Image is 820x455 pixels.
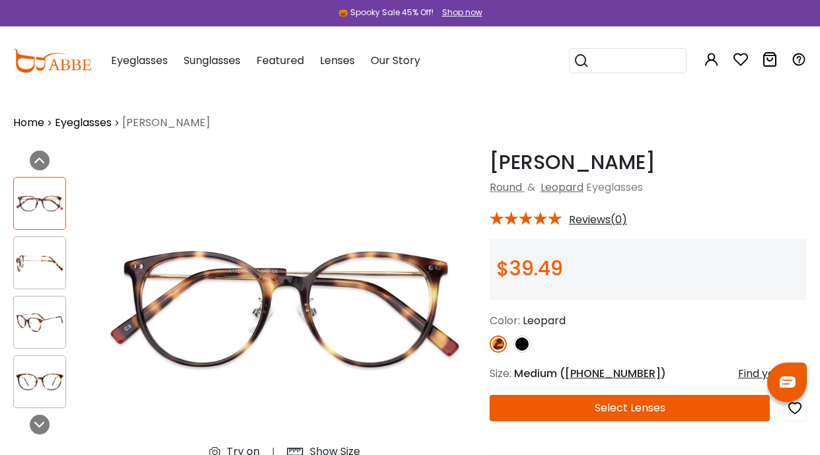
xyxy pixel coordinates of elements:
[256,53,304,68] span: Featured
[490,180,522,195] a: Round
[122,115,210,131] span: [PERSON_NAME]
[14,310,65,335] img: Lenny Leopard Combination Eyeglasses , Fashion , NosePads Frames from ABBE Glasses
[780,376,796,388] img: chat
[586,180,643,195] span: Eyeglasses
[490,313,520,328] span: Color:
[338,7,433,18] div: 🎃 Spooky Sale 45% Off!
[13,49,91,73] img: abbeglasses.com
[14,250,65,276] img: Lenny Leopard Combination Eyeglasses , Fashion , NosePads Frames from ABBE Glasses
[490,366,511,381] span: Size:
[565,366,661,381] span: [PHONE_NUMBER]
[371,53,420,68] span: Our Story
[55,115,112,131] a: Eyeglasses
[14,369,65,395] img: Lenny Leopard Combination Eyeglasses , Fashion , NosePads Frames from ABBE Glasses
[14,191,65,217] img: Lenny Leopard Combination Eyeglasses , Fashion , NosePads Frames from ABBE Glasses
[490,151,807,174] h1: [PERSON_NAME]
[184,53,241,68] span: Sunglasses
[514,366,666,381] span: Medium ( )
[738,366,807,382] div: Find your size
[496,254,563,283] span: $39.49
[442,7,482,18] div: Shop now
[111,53,168,68] span: Eyeglasses
[540,180,583,195] a: Leopard
[490,395,770,421] button: Select Lenses
[320,53,355,68] span: Lenses
[569,214,627,226] span: Reviews(0)
[523,313,566,328] span: Leopard
[525,180,538,195] span: &
[13,115,44,131] a: Home
[435,7,482,18] a: Shop now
